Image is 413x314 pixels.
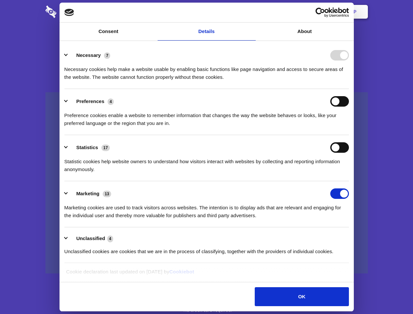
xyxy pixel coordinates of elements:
label: Preferences [76,98,104,104]
a: About [256,23,354,41]
label: Necessary [76,52,101,58]
button: OK [255,287,349,306]
button: Statistics (17) [64,142,114,153]
label: Marketing [76,191,99,196]
div: Preference cookies enable a website to remember information that changes the way the website beha... [64,107,349,127]
button: Necessary (7) [64,50,114,61]
label: Statistics [76,145,98,150]
span: 4 [107,235,113,242]
a: Pricing [192,2,220,22]
a: Contact [265,2,295,22]
button: Unclassified (4) [64,235,117,243]
div: Necessary cookies help make a website usable by enabling basic functions like page navigation and... [64,61,349,81]
button: Marketing (13) [64,188,115,199]
span: 4 [108,98,114,105]
div: Statistic cookies help website owners to understand how visitors interact with websites by collec... [64,153,349,173]
h4: Auto-redaction of sensitive data, encrypted data sharing and self-destructing private chats. Shar... [45,60,368,81]
div: Cookie declaration last updated on [DATE] by [61,268,352,281]
a: Cookiebot [169,269,194,274]
div: Unclassified cookies are cookies that we are in the process of classifying, together with the pro... [64,243,349,255]
a: Details [158,23,256,41]
iframe: Drift Widget Chat Controller [380,281,405,306]
span: 17 [101,145,110,151]
h1: Eliminate Slack Data Loss. [45,29,368,53]
a: Usercentrics Cookiebot - opens in a new window [292,8,349,17]
a: Wistia video thumbnail [45,92,368,274]
a: Consent [60,23,158,41]
div: Marketing cookies are used to track visitors across websites. The intention is to display ads tha... [64,199,349,219]
a: Login [297,2,325,22]
span: 13 [103,191,111,197]
span: 7 [104,52,110,59]
img: logo-wordmark-white-trans-d4663122ce5f474addd5e946df7df03e33cb6a1c49d2221995e7729f52c070b2.svg [45,6,101,18]
button: Preferences (4) [64,96,118,107]
img: logo [64,9,74,16]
